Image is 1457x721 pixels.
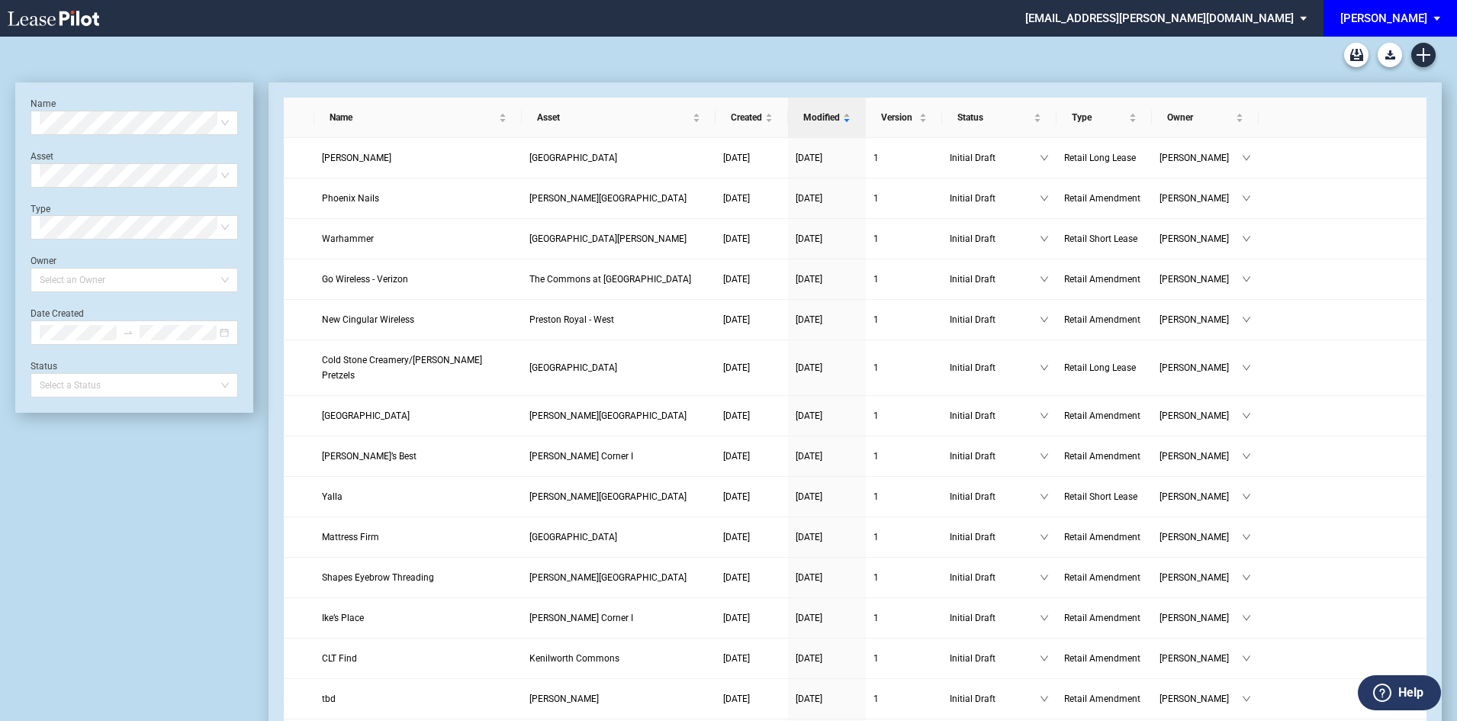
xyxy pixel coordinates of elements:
a: [DATE] [796,651,858,666]
label: Type [31,204,50,214]
span: Status [957,110,1031,125]
span: 1 [873,491,879,502]
span: Kendra Scott [322,153,391,163]
span: Phoenix Nails [322,193,379,204]
span: Philly’s Best [322,451,417,462]
span: The Commons at La Verne [529,274,691,285]
span: Initial Draft [950,150,1040,166]
span: Name [330,110,496,125]
span: Montgomery Village Crossing [529,410,687,421]
a: [DATE] [796,231,858,246]
a: 1 [873,231,934,246]
span: down [1040,573,1049,582]
span: [DATE] [796,314,822,325]
span: [PERSON_NAME] [1159,570,1242,585]
a: Kenilworth Commons [529,651,708,666]
span: Callens Corner I [529,613,633,623]
span: 1 [873,314,879,325]
span: [PERSON_NAME] [1159,408,1242,423]
label: Status [31,361,57,372]
span: down [1242,363,1251,372]
a: [GEOGRAPHIC_DATA] [529,150,708,166]
a: Preston Royal - West [529,312,708,327]
a: 1 [873,360,934,375]
label: Asset [31,151,53,162]
span: [DATE] [723,153,750,163]
a: tbd [322,691,514,707]
span: 1 [873,572,879,583]
span: Retail Amendment [1064,532,1140,542]
span: Retail Amendment [1064,694,1140,704]
span: Retail Amendment [1064,653,1140,664]
span: Retail Amendment [1064,410,1140,421]
span: [PERSON_NAME] [1159,360,1242,375]
a: Yalla [322,489,514,504]
a: [PERSON_NAME]’s Best [322,449,514,464]
md-menu: Download Blank Form List [1373,43,1407,67]
span: Retail Amendment [1064,193,1140,204]
a: 1 [873,489,934,504]
button: Help [1358,675,1441,710]
a: 1 [873,529,934,545]
a: 1 [873,408,934,423]
span: down [1040,194,1049,203]
span: Retail Long Lease [1064,153,1136,163]
span: 1 [873,233,879,244]
a: Retail Amendment [1064,529,1144,545]
span: Initial Draft [950,360,1040,375]
a: Retail Amendment [1064,651,1144,666]
span: [DATE] [796,274,822,285]
a: [DATE] [723,150,780,166]
span: down [1040,411,1049,420]
a: [GEOGRAPHIC_DATA] [529,360,708,375]
th: Asset [522,98,716,138]
span: [DATE] [723,362,750,373]
a: [GEOGRAPHIC_DATA][PERSON_NAME] [529,231,708,246]
span: Initial Draft [950,529,1040,545]
span: 1 [873,613,879,623]
a: Mattress Firm [322,529,514,545]
span: Village Bazaar [322,410,410,421]
span: 1 [873,362,879,373]
span: [PERSON_NAME] [1159,651,1242,666]
a: 1 [873,272,934,287]
span: 1 [873,451,879,462]
a: Retail Short Lease [1064,489,1144,504]
span: Initial Draft [950,312,1040,327]
span: down [1040,654,1049,663]
a: Archive [1344,43,1369,67]
span: [DATE] [796,153,822,163]
span: down [1040,315,1049,324]
span: Shapes Eyebrow Threading [322,572,434,583]
span: [PERSON_NAME] [1159,312,1242,327]
a: [DATE] [796,449,858,464]
span: Casa Linda Plaza [529,233,687,244]
span: [DATE] [796,362,822,373]
span: [DATE] [723,193,750,204]
a: Retail Long Lease [1064,360,1144,375]
a: Retail Amendment [1064,191,1144,206]
span: Retail Short Lease [1064,491,1137,502]
a: Retail Amendment [1064,610,1144,626]
a: 1 [873,570,934,585]
th: Version [866,98,942,138]
span: down [1040,153,1049,163]
span: Retail Amendment [1064,613,1140,623]
a: 1 [873,191,934,206]
span: [PERSON_NAME] [1159,272,1242,287]
span: Initial Draft [950,408,1040,423]
a: [PERSON_NAME][GEOGRAPHIC_DATA] [529,570,708,585]
span: down [1242,194,1251,203]
span: tbd [322,694,336,704]
span: [DATE] [796,653,822,664]
a: [DATE] [796,610,858,626]
a: Retail Amendment [1064,408,1144,423]
span: Initial Draft [950,191,1040,206]
span: down [1242,275,1251,284]
a: 1 [873,651,934,666]
a: [DATE] [796,489,858,504]
span: down [1242,492,1251,501]
a: [DATE] [796,408,858,423]
a: 1 [873,449,934,464]
span: [DATE] [796,451,822,462]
